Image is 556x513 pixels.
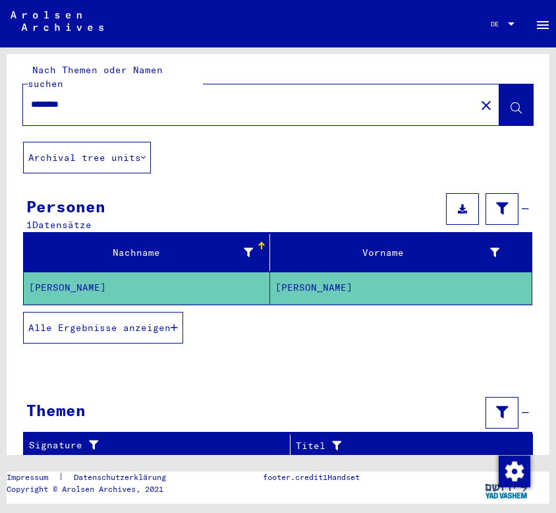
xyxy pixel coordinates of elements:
[29,435,293,456] div: Signature
[32,219,92,231] span: Datensätze
[270,234,532,271] mat-header-cell: Vorname
[11,11,103,31] img: Arolsen_neg.svg
[296,435,520,456] div: Titel
[535,17,551,33] mat-icon: Side nav toggle icon
[29,246,253,260] div: Nachname
[63,471,182,483] a: Datenschutzerklärung
[275,246,499,260] div: Vorname
[28,322,171,334] span: Alle Ergebnisse anzeigen
[23,312,183,344] button: Alle Ergebnisse anzeigen
[26,195,105,218] div: Personen
[478,98,494,113] mat-icon: close
[7,471,182,483] div: |
[24,234,270,271] mat-header-cell: Nachname
[26,219,32,231] span: 1
[270,272,532,304] mat-cell: [PERSON_NAME]
[7,471,59,483] a: Impressum
[7,483,182,495] p: Copyright © Arolsen Archives, 2021
[28,64,163,90] mat-label: Nach Themen oder Namen suchen
[499,456,530,487] img: Zustimmung ändern
[482,471,532,504] img: yv_logo.png
[29,242,269,263] div: Nachname
[23,142,151,173] button: Archival tree units
[530,11,556,37] button: Toggle sidenav
[473,92,499,118] button: Clear
[498,455,530,487] div: Zustimmung ändern
[491,20,505,28] span: DE
[24,272,270,304] mat-cell: [PERSON_NAME]
[296,439,507,453] div: Titel
[275,242,516,263] div: Vorname
[29,438,280,452] div: Signature
[263,471,360,483] p: footer.credit1Handset
[26,398,86,422] div: Themen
